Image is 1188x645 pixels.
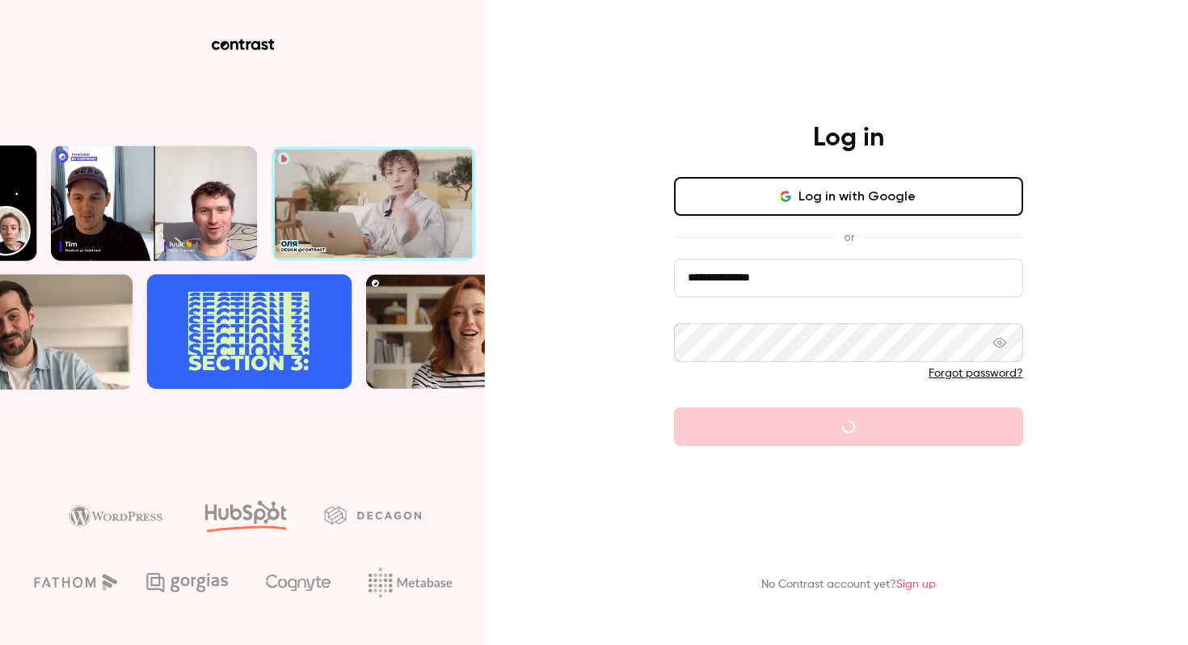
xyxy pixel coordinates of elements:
img: decagon [324,506,421,524]
button: Log in with Google [674,177,1023,216]
a: Forgot password? [929,368,1023,379]
h4: Log in [813,122,884,154]
a: Sign up [896,579,936,590]
p: No Contrast account yet? [761,576,936,593]
span: or [836,229,862,246]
